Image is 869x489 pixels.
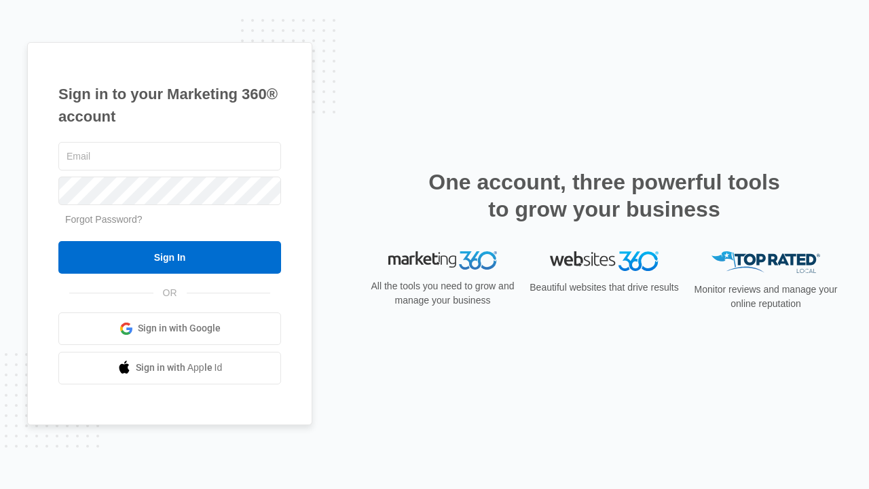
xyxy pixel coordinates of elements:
[65,214,143,225] a: Forgot Password?
[136,361,223,375] span: Sign in with Apple Id
[58,142,281,170] input: Email
[711,251,820,274] img: Top Rated Local
[138,321,221,336] span: Sign in with Google
[550,251,659,271] img: Websites 360
[424,168,784,223] h2: One account, three powerful tools to grow your business
[58,312,281,345] a: Sign in with Google
[153,286,187,300] span: OR
[58,352,281,384] a: Sign in with Apple Id
[367,279,519,308] p: All the tools you need to grow and manage your business
[58,83,281,128] h1: Sign in to your Marketing 360® account
[388,251,497,270] img: Marketing 360
[528,280,680,295] p: Beautiful websites that drive results
[58,241,281,274] input: Sign In
[690,283,842,311] p: Monitor reviews and manage your online reputation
